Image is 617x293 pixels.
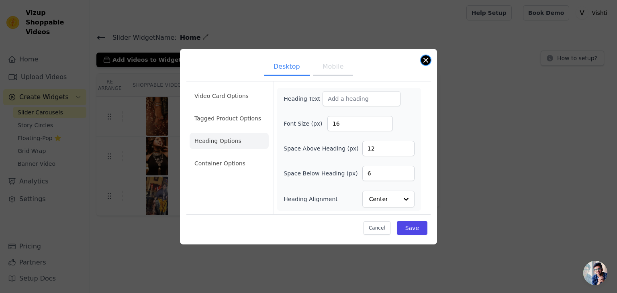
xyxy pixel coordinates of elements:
label: Space Below Heading (px) [284,169,358,177]
li: Video Card Options [190,88,269,104]
li: Heading Options [190,133,269,149]
button: Cancel [364,221,390,235]
a: Open chat [583,261,607,285]
li: Container Options [190,155,269,171]
button: Save [397,221,427,235]
li: Tagged Product Options [190,110,269,126]
button: Mobile [313,59,353,76]
button: Close modal [421,55,431,65]
label: Font Size (px) [284,120,327,128]
label: Space Above Heading (px) [284,144,358,153]
input: Add a heading [323,91,400,106]
button: Desktop [264,59,310,76]
label: Heading Text [284,95,323,103]
label: Heading Alignment [284,195,339,203]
